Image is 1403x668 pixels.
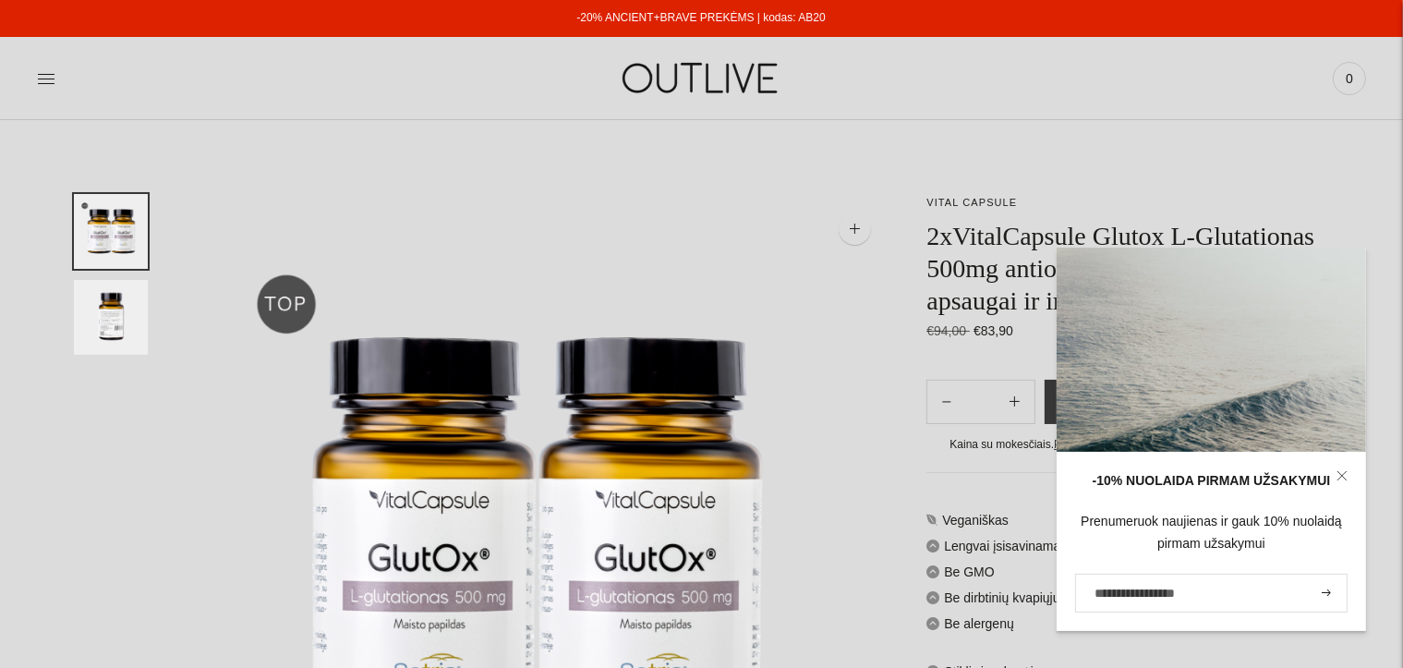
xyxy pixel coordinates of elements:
[926,220,1329,317] h1: 2xVitalCapsule Glutox L-Glutationas 500mg antioksidantas ląstelių apsaugai ir imunitetui 30kap.
[926,197,1017,208] a: VITAL CAPSULE
[1045,380,1331,424] button: Į krepšelį
[966,388,994,415] input: Product quantity
[1075,470,1348,492] div: -10% NUOLAIDA PIRMAM UŽSAKYMUI
[587,46,817,110] img: OUTLIVE
[927,380,966,424] button: Add product quantity
[995,380,1034,424] button: Subtract product quantity
[1054,438,1136,451] a: Pristatymo kaina
[74,280,148,355] button: Translation missing: en.general.accessibility.image_thumbail
[1075,511,1348,555] div: Prenumeruok naujienas ir gauk 10% nuolaidą pirmam užsakymui
[926,435,1329,455] div: Kaina su mokesčiais. apskaičiuojama apmokėjimo metu.
[974,323,1013,338] span: €83,90
[1336,66,1362,91] span: 0
[74,194,148,269] button: Translation missing: en.general.accessibility.image_thumbail
[1333,58,1366,99] a: 0
[926,323,970,338] s: €94,00
[576,11,825,24] a: -20% ANCIENT+BRAVE PREKĖMS | kodas: AB20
